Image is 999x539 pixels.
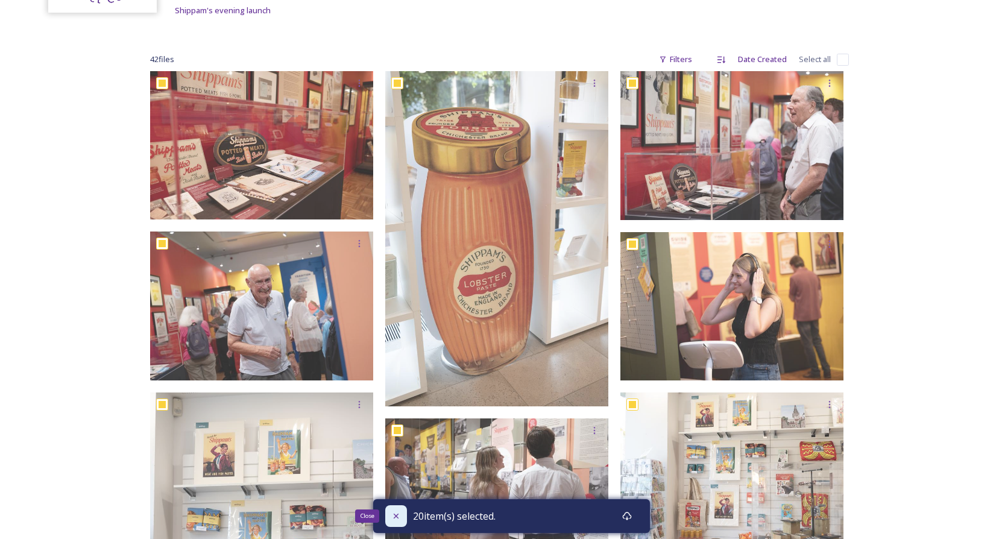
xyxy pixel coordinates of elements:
a: Shippam's evening launch [175,3,271,17]
span: 20 item(s) selected. [413,509,496,523]
div: Close [355,509,379,523]
img: ext_1752650258.101454_anna@anna-mariephotography.co.uk-041.jpg [620,71,843,220]
div: Filters [653,48,698,71]
span: Select all [799,54,831,65]
span: Shippam's evening launch [175,5,271,16]
span: 42 file s [150,54,174,65]
img: ext_1752650258.467548_anna@anna-mariephotography.co.uk-042.jpg [385,71,608,406]
img: ext_1752650253.932478_anna@anna-mariephotography.co.uk-038.jpg [620,232,843,380]
div: Date Created [732,48,793,71]
img: ext_1752650256.240968_anna@anna-mariephotography.co.uk-040.jpg [150,232,373,380]
img: ext_1752650259.460964_anna@anna-mariephotography.co.uk-043.jpg [150,71,373,219]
